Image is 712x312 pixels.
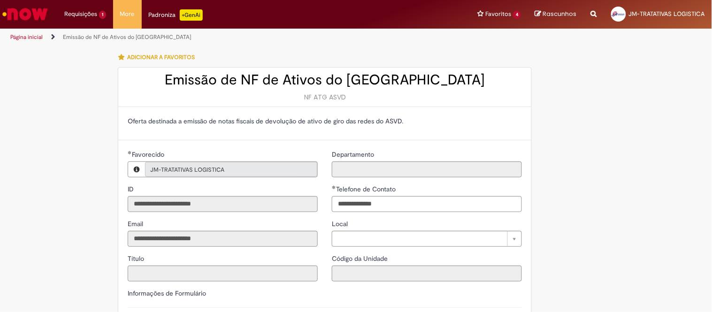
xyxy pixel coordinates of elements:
[7,29,467,46] ul: Trilhas de página
[629,10,705,18] span: JM-TRATATIVAS LOGISTICA
[332,220,350,228] span: Local
[128,150,166,159] label: Somente leitura - Necessários - Favorecido
[332,150,376,159] label: Somente leitura - Departamento
[543,9,577,18] span: Rascunhos
[128,220,145,228] span: Somente leitura - Email
[128,184,136,194] label: Somente leitura - ID
[128,92,522,102] div: NF ATG ASVD
[127,53,195,61] span: Adicionar a Favoritos
[336,185,398,193] span: Telefone de Contato
[145,162,317,177] a: JM-TRATATIVAS LOGISTICALimpar campo Favorecido
[180,9,203,21] p: +GenAi
[128,116,522,126] p: Oferta destinada a emissão de notas fiscais de devolução de ativo de giro das redes do ASVD.
[128,266,318,282] input: Título
[535,10,577,19] a: Rascunhos
[149,9,203,21] div: Padroniza
[128,196,318,212] input: ID
[64,9,97,19] span: Requisições
[128,219,145,228] label: Somente leitura - Email
[128,151,132,154] span: Obrigatório Preenchido
[118,47,200,67] button: Adicionar a Favoritos
[150,162,293,177] span: JM-TRATATIVAS LOGISTICA
[10,33,43,41] a: Página inicial
[128,185,136,193] span: Somente leitura - ID
[63,33,191,41] a: Emissão de NF de Ativos do [GEOGRAPHIC_DATA]
[128,72,522,88] h2: Emissão de NF de Ativos do [GEOGRAPHIC_DATA]
[132,150,166,159] span: Necessários - Favorecido
[99,11,106,19] span: 1
[332,231,522,247] a: Limpar campo Local
[1,5,49,23] img: ServiceNow
[332,185,336,189] span: Obrigatório Preenchido
[332,196,522,212] input: Telefone de Contato
[332,254,390,263] label: Somente leitura - Código da Unidade
[128,254,146,263] label: Somente leitura - Título
[120,9,135,19] span: More
[128,289,206,297] label: Informações de Formulário
[332,266,522,282] input: Código da Unidade
[332,161,522,177] input: Departamento
[128,162,145,177] button: Favorecido, Visualizar este registro JM-TRATATIVAS LOGISTICA
[128,231,318,247] input: Email
[513,11,521,19] span: 4
[485,9,511,19] span: Favoritos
